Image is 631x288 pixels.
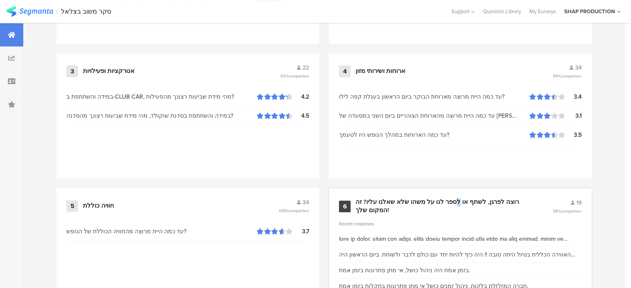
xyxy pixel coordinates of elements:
[66,92,257,101] div: במידה והשתתפת ב-CLUB CAR, מהי מידת שביעות רצונך מהפעילות?
[66,65,78,77] div: 3
[302,63,309,72] span: 22
[561,208,582,214] span: completion
[83,67,134,75] div: אטרקציות ופעילויות
[553,73,582,79] span: 94%
[356,198,533,214] div: רוצה לפרגן, לשתף או לספר לנו על משהו שלא שאלנו עליו? זה המקום שלך!
[575,63,582,72] span: 34
[83,202,114,210] div: חוויה כוללת
[564,7,615,15] div: SHAP PRODUCTION
[6,6,53,17] img: segmanta logo
[292,227,309,236] div: 3.7
[525,7,560,15] a: My Surveys
[292,111,309,120] div: 4.5
[56,7,58,16] div: |
[339,201,351,212] div: 6
[339,266,470,275] div: בזמן אמת היה ניהול כושל, אי מתן פתרונות בזמן אמת.
[288,208,309,214] span: completion
[339,111,529,120] div: עד כמה היית מרוצה מהארוחת הצוהריים ביום השני במסעדה של [PERSON_NAME]?
[279,208,309,214] span: 100%
[66,227,257,236] div: עד כמה היית מרוצה מהחוויה הכוללת של הנופש?
[66,200,78,212] div: 5
[339,131,529,139] div: עד כמה הארוחות במהלך הנופש היו לטעמך?
[339,220,582,227] div: Recent responses
[565,131,582,139] div: 3.5
[479,7,525,15] a: Question Library
[339,250,582,259] div: האווירה הכללית בטיול היתה טובה !! היה כיף להיות יחד עם כולם לדבר ולשוחח. ביום הראשון היה אפשרי לת...
[451,5,475,18] div: Support
[576,198,582,207] span: 19
[565,92,582,101] div: 3.4
[356,67,405,75] div: ארוחות ושירותי מזון
[565,111,582,120] div: 3.1
[339,92,529,101] div: עד כמה היית מרוצה מארוחת הבוקר ביום הראשון בעגלת קפה לילו?
[561,73,582,79] span: completion
[553,208,582,214] span: 56%
[339,235,582,243] div: lore ip dolor. sitam con adipi. elits doeiu tempor incid utla etdo ma aliq enimad. minim ve quisn...
[288,73,309,79] span: completion
[280,73,309,79] span: 63%
[61,7,111,15] div: סקר משוב בצלאל
[66,111,257,120] div: במידה והשתתפת בסדנת שוקולד, מהי מידת שביעות רצונך מהסדנה?
[339,65,351,77] div: 4
[292,92,309,101] div: 4.2
[302,198,309,207] span: 34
